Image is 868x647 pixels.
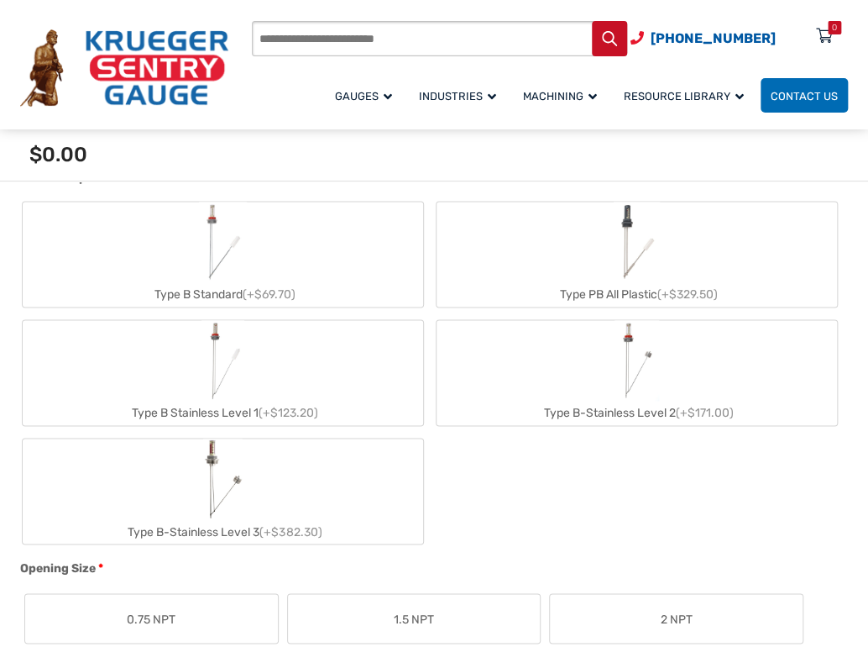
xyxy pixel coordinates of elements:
span: Gauges [335,90,392,103]
div: Type B-Stainless Level 2 [437,401,837,425]
label: Type B-Stainless Level 2 [437,320,837,425]
a: Machining [513,76,614,115]
span: (+$171.00) [676,406,734,420]
span: 1.5 NPT [394,610,434,628]
span: Contact Us [771,90,838,103]
div: 0 [832,21,837,34]
label: Type PB All Plastic [437,202,837,307]
span: (+$382.30) [259,524,322,539]
label: Type B Standard [23,202,423,307]
img: Krueger Sentry Gauge [20,29,228,107]
span: Machining [523,90,597,103]
label: Type B-Stainless Level 3 [23,439,423,544]
label: Type B Stainless Level 1 [23,320,423,425]
span: 2 NPT [660,610,692,628]
span: $0.00 [29,143,87,166]
div: Type PB All Plastic [437,282,837,307]
a: Industries [409,76,513,115]
div: Type B-Stainless Level 3 [23,519,423,544]
div: Type B Stainless Level 1 [23,401,423,425]
a: Gauges [325,76,409,115]
div: Type B Standard [23,282,423,307]
a: Contact Us [761,78,848,113]
span: Resource Library [624,90,744,103]
a: Resource Library [614,76,761,115]
span: [PHONE_NUMBER] [651,30,776,46]
span: Material Options [20,171,118,185]
span: (+$69.70) [243,287,295,302]
span: Industries [419,90,496,103]
span: Opening Size [20,560,96,575]
span: (+$123.20) [259,406,318,420]
span: (+$329.50) [657,287,718,302]
span: 0.75 NPT [127,610,175,628]
abbr: required [98,559,103,576]
a: Phone Number (920) 434-8860 [630,28,776,49]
